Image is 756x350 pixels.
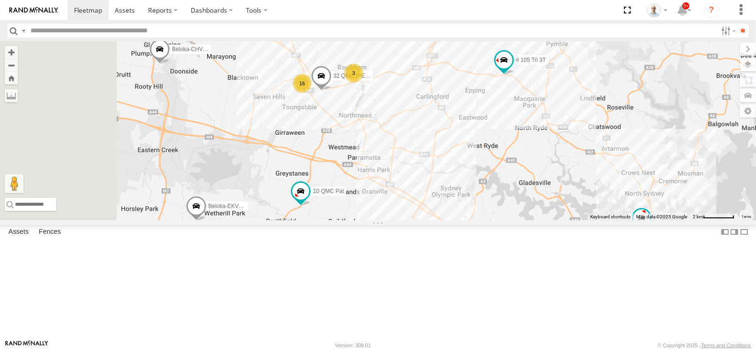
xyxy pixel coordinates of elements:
i: ? [704,3,719,18]
div: © Copyright 2025 - [658,343,751,348]
button: Zoom in [5,46,18,59]
div: Version: 308.01 [335,343,371,348]
a: Terms (opens in new tab) [742,215,752,219]
label: Measure [5,89,18,102]
label: Fences [34,225,66,238]
button: Map Scale: 2 km per 63 pixels [690,214,737,220]
div: 3 [344,64,363,82]
div: 16 [293,74,311,93]
label: Search Filter Options [718,24,738,37]
label: Hide Summary Table [740,225,749,238]
span: 2 km [693,214,703,219]
span: # 105 Tri 3T [516,57,546,63]
button: Keyboard shortcuts [590,214,630,220]
span: 32 QMC [PERSON_NAME] [334,73,402,79]
span: 10 QMC Pat [313,188,344,194]
button: Zoom out [5,59,18,72]
span: Beloka-CHV61N [172,46,213,53]
div: Kurt Byers [644,3,671,17]
label: Dock Summary Table to the Left [720,225,730,238]
a: Terms and Conditions [701,343,751,348]
a: Visit our Website [5,341,48,350]
label: Search Query [20,24,27,37]
label: Map Settings [740,104,756,118]
label: Dock Summary Table to the Right [730,225,739,238]
button: Drag Pegman onto the map to open Street View [5,174,23,193]
img: rand-logo.svg [9,7,58,14]
label: Assets [4,225,33,238]
button: Zoom Home [5,72,18,84]
span: Beloka-EKV93V [208,203,249,209]
span: Map data ©2025 Google [636,214,687,219]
